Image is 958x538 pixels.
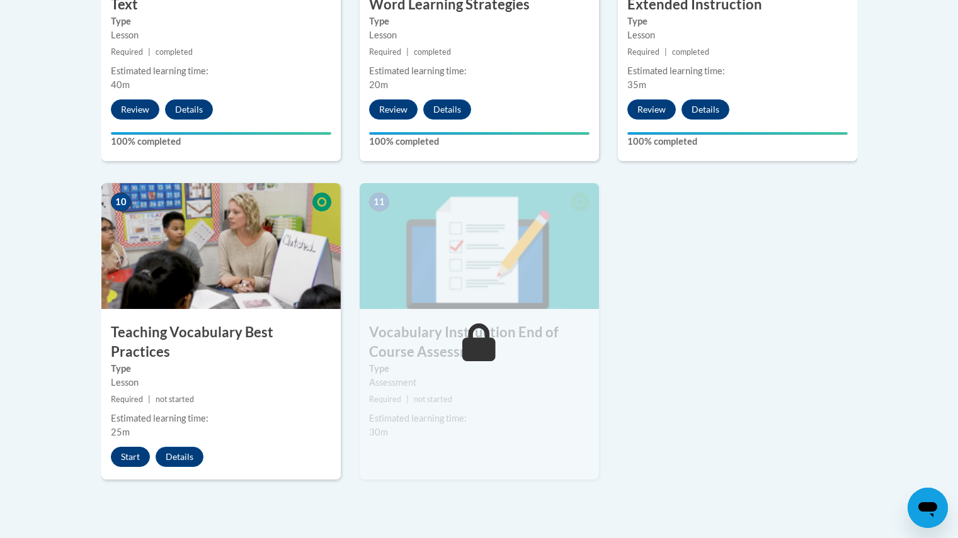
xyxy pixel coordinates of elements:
label: Type [111,14,331,28]
img: Course Image [360,183,599,309]
div: Assessment [369,376,590,389]
div: Estimated learning time: [111,412,331,425]
img: Course Image [101,183,341,309]
button: Start [111,447,150,467]
span: Required [111,47,143,57]
label: 100% completed [111,135,331,149]
button: Review [627,99,676,120]
label: 100% completed [627,135,848,149]
div: Your progress [111,132,331,135]
div: Lesson [627,28,848,42]
span: Required [111,395,143,404]
span: completed [414,47,451,57]
div: Estimated learning time: [627,64,848,78]
span: 20m [369,79,388,90]
span: 25m [111,427,130,437]
span: completed [672,47,709,57]
span: 40m [111,79,130,90]
button: Details [156,447,203,467]
button: Details [423,99,471,120]
span: | [664,47,667,57]
span: | [148,395,151,404]
button: Details [681,99,729,120]
label: Type [111,362,331,376]
div: Your progress [627,132,848,135]
span: 30m [369,427,388,437]
span: not started [414,395,452,404]
div: Lesson [111,28,331,42]
label: Type [627,14,848,28]
div: Lesson [111,376,331,389]
iframe: Button to launch messaging window [908,488,948,528]
div: Estimated learning time: [111,64,331,78]
div: Estimated learning time: [369,64,590,78]
span: Required [369,395,401,404]
div: Lesson [369,28,590,42]
button: Review [369,99,418,120]
button: Details [165,99,213,120]
span: 35m [627,79,646,90]
span: 10 [111,193,131,211]
div: Your progress [369,132,590,135]
span: not started [156,395,194,404]
button: Review [111,99,159,120]
span: | [148,47,151,57]
label: Type [369,14,590,28]
label: 100% completed [369,135,590,149]
span: | [406,395,409,404]
span: 11 [369,193,389,211]
span: Required [369,47,401,57]
span: | [406,47,409,57]
label: Type [369,362,590,376]
span: completed [156,47,193,57]
h3: Vocabulary Instruction End of Course Assessment [360,323,599,362]
h3: Teaching Vocabulary Best Practices [101,323,341,362]
span: Required [627,47,659,57]
div: Estimated learning time: [369,412,590,425]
